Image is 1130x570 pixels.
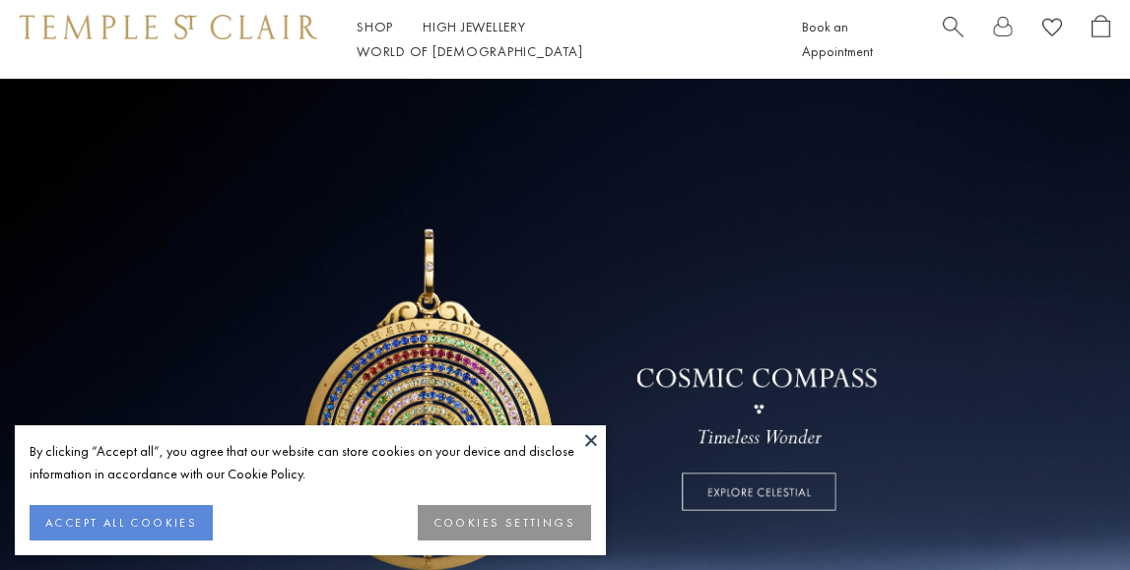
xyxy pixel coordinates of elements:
[30,440,591,485] div: By clicking “Accept all”, you agree that our website can store cookies on your device and disclos...
[1042,15,1062,45] a: View Wishlist
[943,15,964,64] a: Search
[30,505,213,540] button: ACCEPT ALL COOKIES
[423,18,526,35] a: High JewelleryHigh Jewellery
[357,18,393,35] a: ShopShop
[802,18,873,60] a: Book an Appointment
[1031,477,1110,550] iframe: Gorgias live chat messenger
[357,15,758,64] nav: Main navigation
[1092,15,1110,64] a: Open Shopping Bag
[20,15,317,38] img: Temple St. Clair
[357,42,582,60] a: World of [DEMOGRAPHIC_DATA]World of [DEMOGRAPHIC_DATA]
[418,505,591,540] button: COOKIES SETTINGS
